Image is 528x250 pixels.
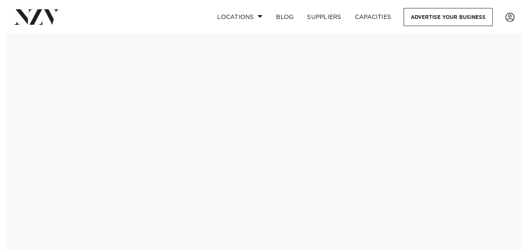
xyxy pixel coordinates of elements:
a: SUPPLIERS [300,8,348,26]
a: Capacities [348,8,398,26]
a: Locations [210,8,269,26]
a: BLOG [269,8,300,26]
img: nzv-logo.png [13,9,59,24]
a: Advertise your business [404,8,493,26]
